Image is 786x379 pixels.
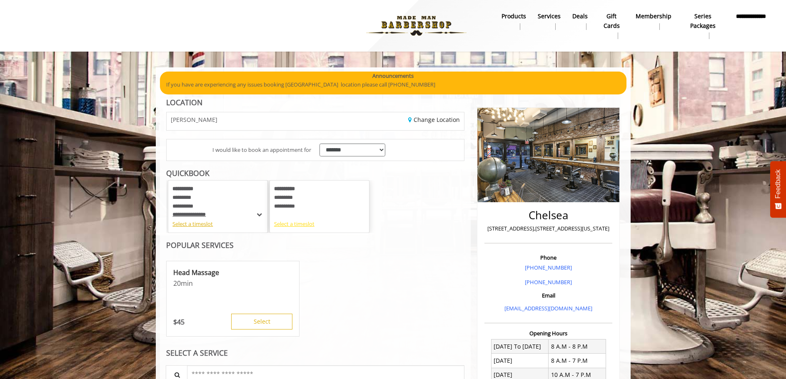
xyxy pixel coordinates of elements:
[525,278,572,286] a: [PHONE_NUMBER]
[538,12,561,21] b: Services
[504,305,592,312] a: [EMAIL_ADDRESS][DOMAIN_NAME]
[171,116,217,123] span: [PERSON_NAME]
[491,354,549,368] td: [DATE]
[173,317,177,327] span: $
[683,12,723,30] b: Series packages
[484,330,612,336] h3: Opening Hours
[166,168,210,178] b: QUICKBOOK
[231,314,292,329] button: Select
[572,12,588,21] b: Deals
[173,279,292,288] p: 20
[770,161,786,218] button: Feedback - Show survey
[166,97,202,107] b: LOCATION
[487,209,610,221] h2: Chelsea
[599,12,624,30] b: gift cards
[496,10,532,32] a: Productsproducts
[636,12,671,21] b: Membership
[487,224,610,233] p: [STREET_ADDRESS],[STREET_ADDRESS][US_STATE]
[212,146,311,154] span: I would like to book an appointment for
[173,317,185,327] p: 45
[487,255,610,260] h3: Phone
[594,10,630,41] a: Gift cardsgift cards
[166,80,620,89] p: If you have are experiencing any issues booking [GEOGRAPHIC_DATA] location please call [PHONE_NUM...
[166,240,234,250] b: POPULAR SERVICES
[172,220,263,228] div: Select a timeslot
[359,3,474,49] img: Made Man Barbershop logo
[774,169,782,198] span: Feedback
[549,354,606,368] td: 8 A.M - 7 P.M
[372,72,414,80] b: Announcements
[502,12,526,21] b: products
[487,292,610,298] h3: Email
[173,268,292,277] p: Head Massage
[408,116,460,124] a: Change Location
[549,339,606,354] td: 8 A.M - 8 P.M
[274,220,365,228] div: Select a timeslot
[566,10,594,32] a: DealsDeals
[532,10,566,32] a: ServicesServices
[677,10,729,41] a: Series packagesSeries packages
[630,10,677,32] a: MembershipMembership
[525,264,572,271] a: [PHONE_NUMBER]
[181,279,193,288] span: min
[491,339,549,354] td: [DATE] To [DATE]
[166,349,465,357] div: SELECT A SERVICE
